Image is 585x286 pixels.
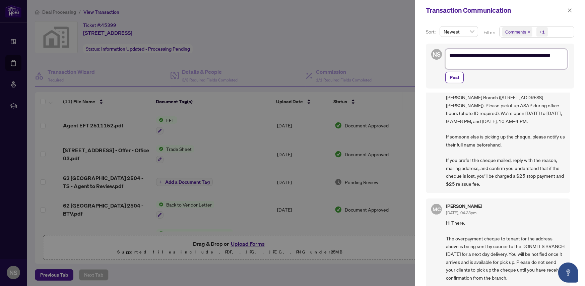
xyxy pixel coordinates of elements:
[445,72,464,83] button: Post
[502,27,532,37] span: Comments
[433,205,441,213] span: MC
[446,204,482,209] h5: [PERSON_NAME]
[483,29,496,36] p: Filter:
[505,28,526,35] span: Comments
[426,5,566,15] div: Transaction Communication
[433,50,441,59] span: NS
[539,28,545,35] div: +1
[444,26,474,37] span: Newest
[558,263,578,283] button: Open asap
[450,72,459,83] span: Post
[426,28,437,36] p: Sort:
[446,86,565,188] span: The BV cheque for this property is ready for pickup at the [PERSON_NAME] Branch ([STREET_ADDRESS]...
[527,30,531,34] span: close
[446,210,476,215] span: [DATE], 04:33pm
[568,8,572,13] span: close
